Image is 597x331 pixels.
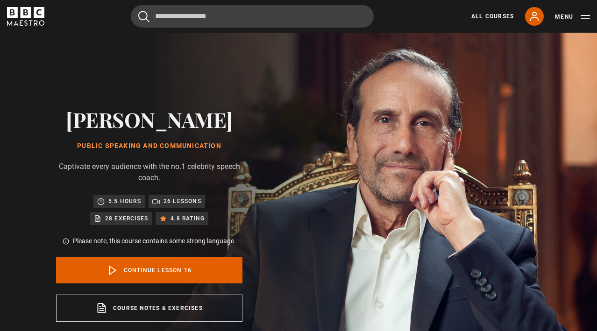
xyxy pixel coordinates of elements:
[7,7,44,26] svg: BBC Maestro
[56,161,242,183] p: Captivate every audience with the no.1 celebrity speech coach.
[163,197,201,206] p: 26 lessons
[56,257,242,283] a: Continue lesson 16
[105,214,148,223] p: 28 exercises
[56,142,242,150] h1: Public Speaking and Communication
[131,5,374,28] input: Search
[56,107,242,131] h2: [PERSON_NAME]
[56,295,242,322] a: Course notes & exercises
[171,214,205,223] p: 4.8 rating
[73,236,236,246] p: Please note, this course contains some strong language.
[138,11,149,22] button: Submit the search query
[555,12,590,21] button: Toggle navigation
[108,197,141,206] p: 5.5 hours
[471,12,514,21] a: All Courses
